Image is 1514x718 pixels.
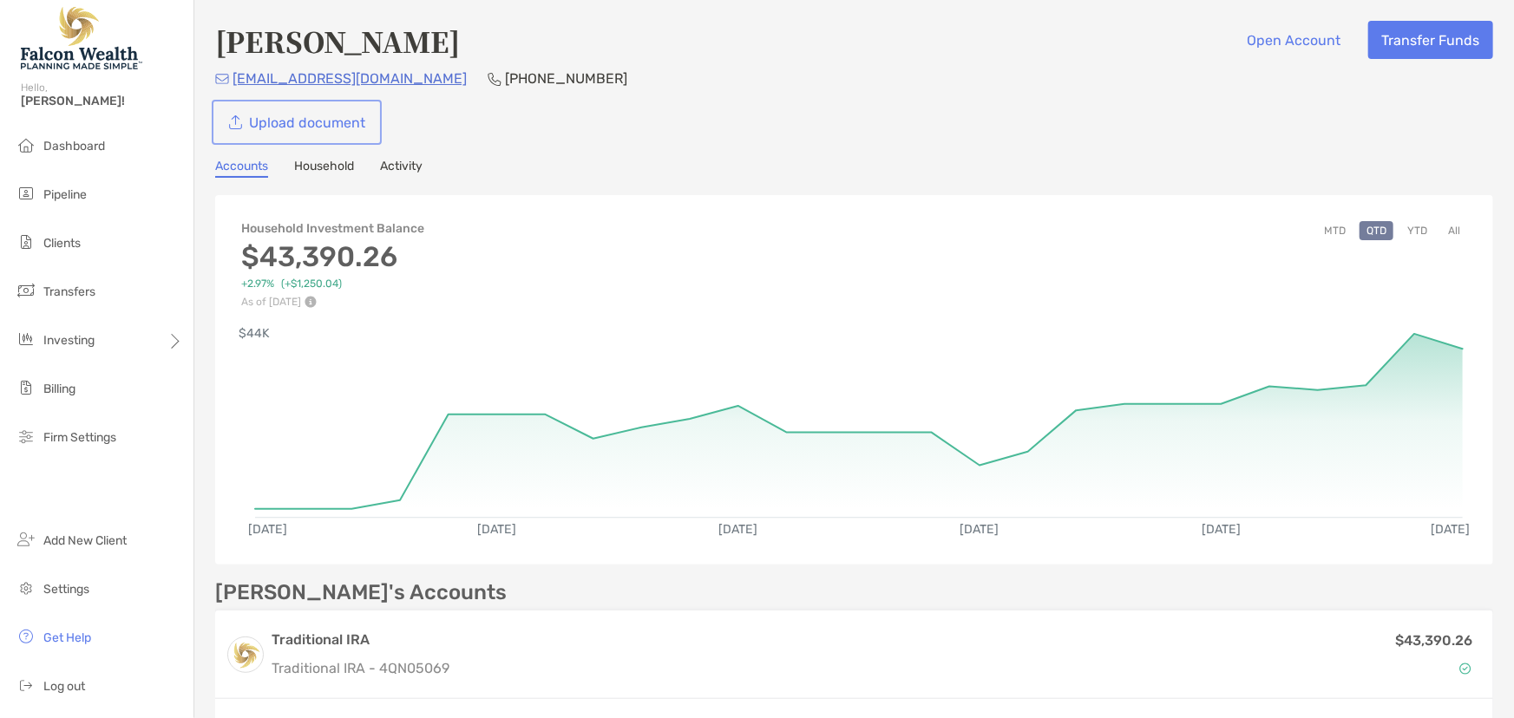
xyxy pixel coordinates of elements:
text: [DATE] [718,522,757,537]
img: dashboard icon [16,134,36,155]
h4: [PERSON_NAME] [215,21,460,61]
img: investing icon [16,329,36,349]
img: Performance Info [305,296,317,308]
span: Dashboard [43,139,105,153]
h3: Traditional IRA [272,630,449,650]
text: $44K [239,327,270,342]
a: Activity [380,159,423,178]
span: Firm Settings [43,430,116,445]
p: As of [DATE] [241,296,424,308]
button: YTD [1400,221,1434,240]
p: [EMAIL_ADDRESS][DOMAIN_NAME] [233,68,467,89]
img: clients icon [16,232,36,252]
span: Log out [43,679,85,694]
img: firm-settings icon [16,426,36,447]
text: [DATE] [1202,522,1241,537]
h3: $43,390.26 [241,240,424,273]
img: add_new_client icon [16,529,36,550]
img: logo account [228,637,263,672]
span: Pipeline [43,187,87,202]
p: $43,390.26 [1395,630,1472,651]
span: Clients [43,236,81,251]
button: QTD [1360,221,1393,240]
span: Get Help [43,630,91,645]
text: [DATE] [1431,522,1470,537]
span: Settings [43,582,89,597]
button: MTD [1317,221,1353,240]
img: billing icon [16,377,36,398]
span: Add New Client [43,533,127,548]
img: pipeline icon [16,183,36,204]
a: Household [294,159,354,178]
span: Investing [43,333,95,348]
p: [PHONE_NUMBER] [505,68,627,89]
img: get-help icon [16,626,36,647]
button: Open Account [1234,21,1354,59]
span: ( +$1,250.04 ) [281,277,342,290]
h4: Household Investment Balance [241,221,424,236]
text: [DATE] [960,522,1000,537]
a: Accounts [215,159,268,178]
text: [DATE] [248,522,287,537]
span: +2.97% [241,277,274,290]
span: [PERSON_NAME]! [21,94,183,108]
span: Transfers [43,284,95,299]
img: settings icon [16,578,36,598]
img: Email Icon [215,74,229,84]
p: Traditional IRA - 4QN05069 [272,657,449,679]
img: transfers icon [16,280,36,301]
p: [PERSON_NAME]'s Accounts [215,582,507,604]
img: Account Status icon [1459,663,1471,675]
button: Transfer Funds [1368,21,1493,59]
img: Falcon Wealth Planning Logo [21,7,142,69]
span: Billing [43,382,75,396]
img: logout icon [16,675,36,695]
img: Phone Icon [488,72,501,86]
a: Upload document [215,103,378,141]
button: All [1441,221,1467,240]
text: [DATE] [477,522,516,537]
